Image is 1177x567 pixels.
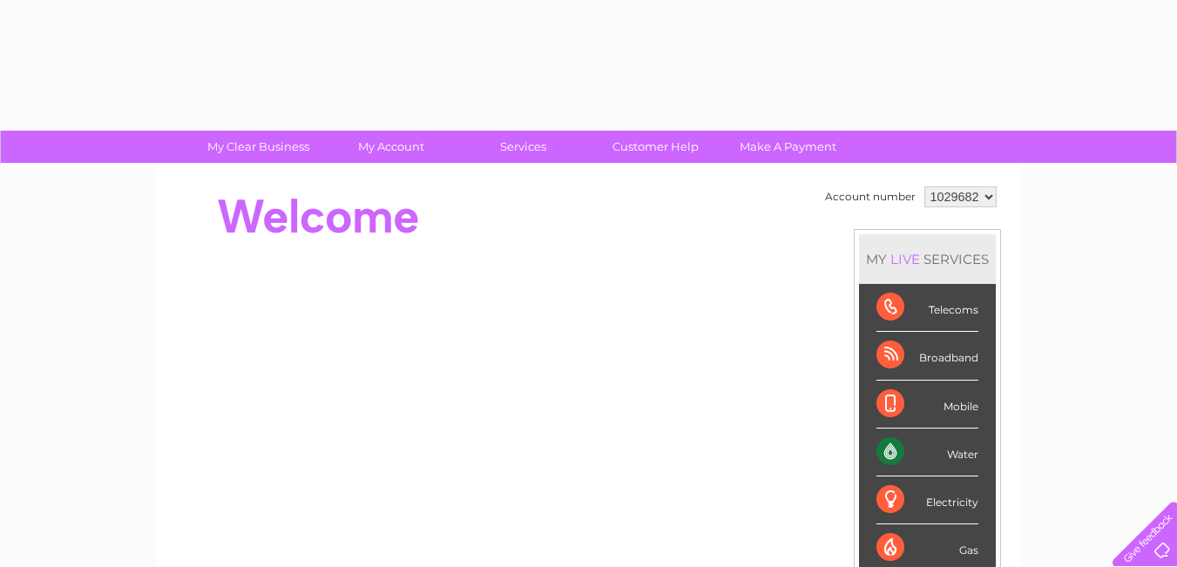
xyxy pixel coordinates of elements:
[821,182,920,212] td: Account number
[876,429,978,476] div: Water
[876,284,978,332] div: Telecoms
[186,131,330,163] a: My Clear Business
[859,234,996,284] div: MY SERVICES
[584,131,727,163] a: Customer Help
[319,131,463,163] a: My Account
[876,476,978,524] div: Electricity
[716,131,860,163] a: Make A Payment
[876,381,978,429] div: Mobile
[451,131,595,163] a: Services
[876,332,978,380] div: Broadband
[887,251,923,267] div: LIVE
